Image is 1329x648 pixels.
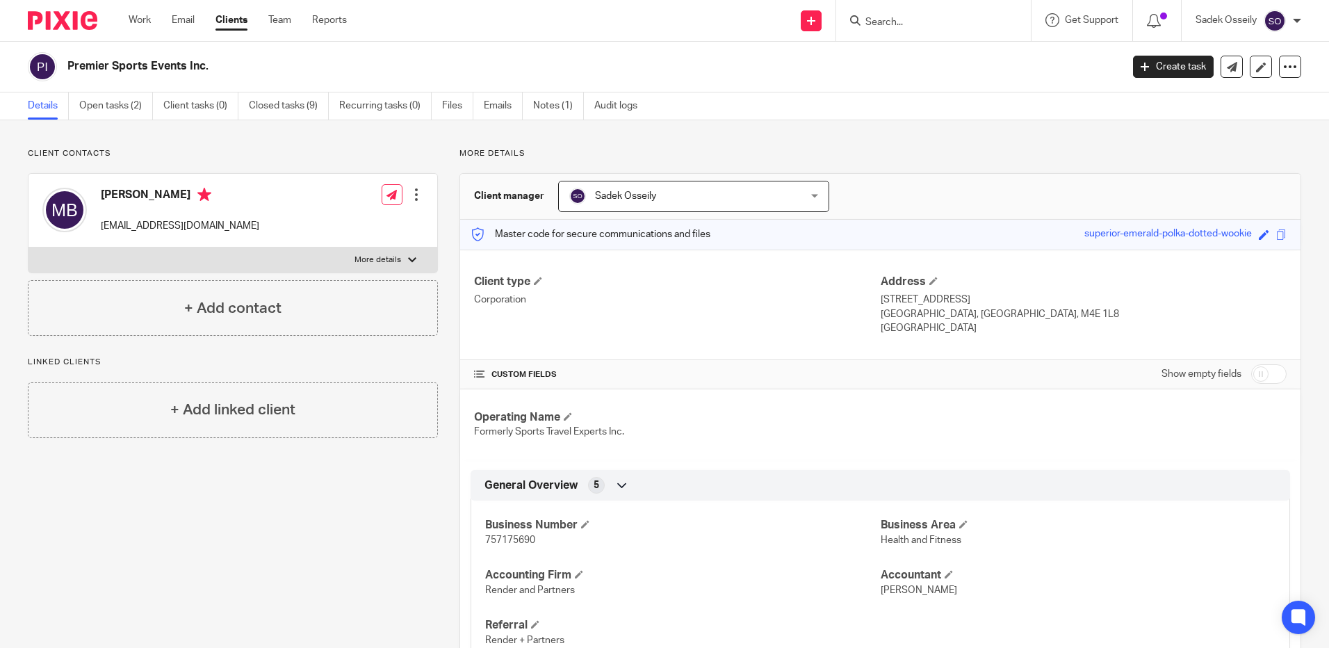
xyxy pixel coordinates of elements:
[569,188,586,204] img: svg%3E
[172,13,195,27] a: Email
[485,568,880,583] h4: Accounting Firm
[170,399,295,421] h4: + Add linked client
[28,11,97,30] img: Pixie
[484,478,578,493] span: General Overview
[249,92,329,120] a: Closed tasks (9)
[881,535,961,545] span: Health and Fitness
[864,17,989,29] input: Search
[1264,10,1286,32] img: svg%3E
[215,13,247,27] a: Clients
[42,188,87,232] img: svg%3E
[484,92,523,120] a: Emails
[28,357,438,368] p: Linked clients
[474,275,880,289] h4: Client type
[1161,367,1241,381] label: Show empty fields
[312,13,347,27] a: Reports
[442,92,473,120] a: Files
[881,307,1287,321] p: [GEOGRAPHIC_DATA], [GEOGRAPHIC_DATA], M4E 1L8
[474,410,880,425] h4: Operating Name
[79,92,153,120] a: Open tasks (2)
[471,227,710,241] p: Master code for secure communications and files
[474,189,544,203] h3: Client manager
[197,188,211,202] i: Primary
[533,92,584,120] a: Notes (1)
[339,92,432,120] a: Recurring tasks (0)
[129,13,151,27] a: Work
[881,518,1275,533] h4: Business Area
[485,535,535,545] span: 757175690
[268,13,291,27] a: Team
[485,518,880,533] h4: Business Number
[101,188,259,205] h4: [PERSON_NAME]
[28,148,438,159] p: Client contacts
[1196,13,1257,27] p: Sadek Osseily
[485,618,880,633] h4: Referral
[28,52,57,81] img: svg%3E
[474,293,880,307] p: Corporation
[1084,227,1252,243] div: superior-emerald-polka-dotted-wookie
[881,321,1287,335] p: [GEOGRAPHIC_DATA]
[881,293,1287,307] p: [STREET_ADDRESS]
[474,369,880,380] h4: CUSTOM FIELDS
[101,219,259,233] p: [EMAIL_ADDRESS][DOMAIN_NAME]
[881,568,1275,583] h4: Accountant
[1133,56,1214,78] a: Create task
[485,635,564,645] span: Render + Partners
[67,59,903,74] h2: Premier Sports Events Inc.
[1065,15,1118,25] span: Get Support
[594,92,648,120] a: Audit logs
[594,478,599,492] span: 5
[459,148,1301,159] p: More details
[485,585,575,595] span: Render and Partners
[354,254,401,266] p: More details
[595,191,656,201] span: Sadek Osseily
[28,92,69,120] a: Details
[881,275,1287,289] h4: Address
[184,298,282,319] h4: + Add contact
[163,92,238,120] a: Client tasks (0)
[474,427,624,437] span: Formerly Sports Travel Experts Inc.
[881,585,957,595] span: [PERSON_NAME]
